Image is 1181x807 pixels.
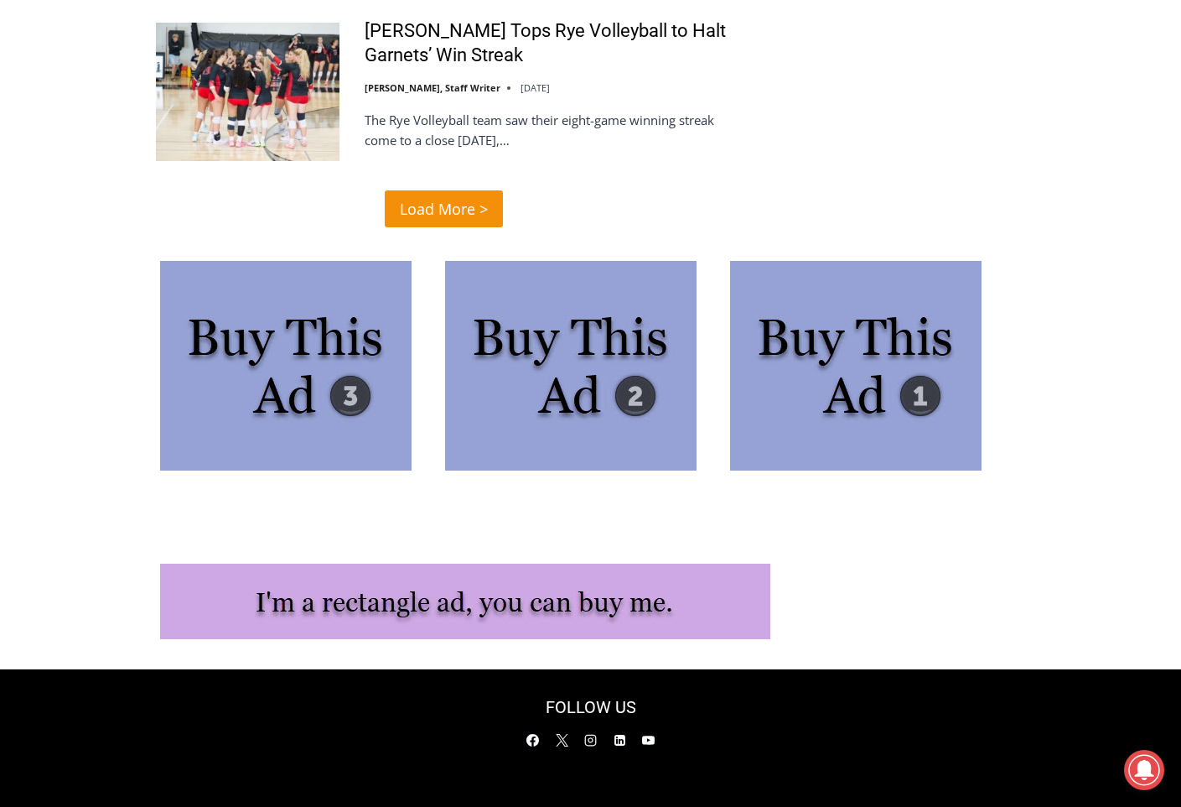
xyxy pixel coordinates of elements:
[160,261,412,471] img: Buy This Ad
[521,728,546,753] a: Facebook
[578,728,603,753] a: Instagram
[400,197,488,221] span: Load More >
[160,564,770,639] img: I'm a rectangle ad, you can buy me
[156,23,339,160] img: Somers Tops Rye Volleyball to Halt Garnets’ Win Streak
[423,1,792,163] div: "We would have speakers with experience in local journalism speak to us about their experiences a...
[385,190,503,226] a: Load More >
[438,167,777,205] span: Intern @ [DOMAIN_NAME]
[365,110,733,150] p: The Rye Volleyball team saw their eight-game winning streak come to a close [DATE],…
[365,19,733,67] a: [PERSON_NAME] Tops Rye Volleyball to Halt Garnets’ Win Streak
[549,728,574,753] a: X
[636,728,661,753] a: YouTube
[403,163,812,209] a: Intern @ [DOMAIN_NAME]
[730,261,982,471] img: Buy This Ad
[445,261,697,471] img: Buy This Ad
[521,81,550,94] time: [DATE]
[607,728,632,753] a: Linkedin
[450,695,732,720] h2: FOLLOW US
[365,81,500,94] a: [PERSON_NAME], Staff Writer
